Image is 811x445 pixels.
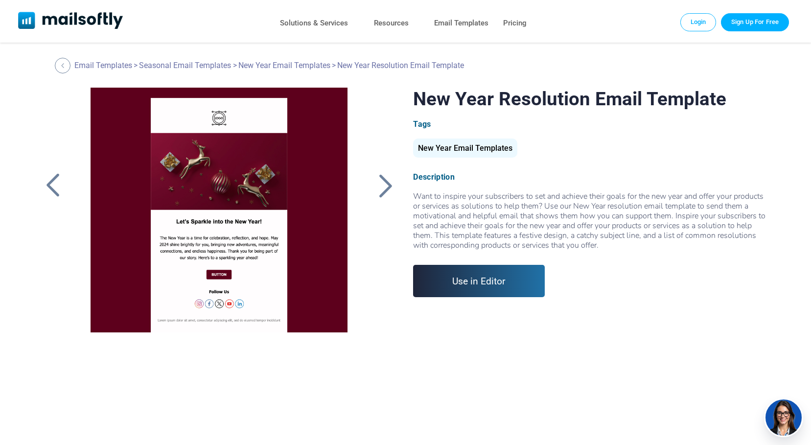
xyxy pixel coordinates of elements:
[374,16,409,30] a: Resources
[373,173,397,198] a: Back
[680,13,717,31] a: Login
[280,16,348,30] a: Solutions & Services
[503,16,527,30] a: Pricing
[413,265,545,297] a: Use in Editor
[413,119,770,129] div: Tags
[76,88,362,332] a: New Year Resolution Email Template
[55,58,73,73] a: Back
[413,147,517,152] a: New Year Email Templates
[74,61,132,70] a: Email Templates
[721,13,789,31] a: Trial
[238,61,330,70] a: New Year Email Templates
[41,173,65,198] a: Back
[413,139,517,158] div: New Year Email Templates
[413,88,770,110] h1: New Year Resolution Email Template
[139,61,231,70] a: Seasonal Email Templates
[413,172,770,182] div: Description
[434,16,488,30] a: Email Templates
[18,12,123,31] a: Mailsoftly
[413,191,770,250] div: Want to inspire your subscribers to set and achieve their goals for the new year and offer your p...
